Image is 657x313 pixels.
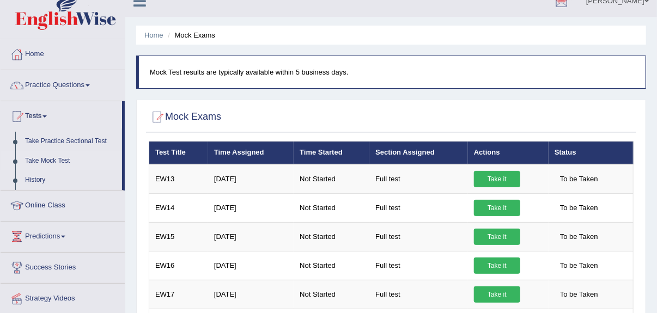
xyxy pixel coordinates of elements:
th: Test Title [149,142,208,164]
a: Take Mock Test [20,151,122,171]
td: EW14 [149,193,208,222]
span: To be Taken [555,200,604,216]
td: Full test [369,222,468,251]
td: EW15 [149,222,208,251]
td: [DATE] [208,251,294,280]
a: Take it [474,229,520,245]
td: [DATE] [208,280,294,309]
td: [DATE] [208,193,294,222]
a: Take it [474,286,520,303]
td: EW13 [149,164,208,194]
a: Take it [474,171,520,187]
td: Not Started [294,251,369,280]
a: Online Class [1,191,125,218]
td: Not Started [294,193,369,222]
td: Not Started [294,164,369,194]
a: Practice Questions [1,70,125,97]
th: Status [549,142,633,164]
th: Section Assigned [369,142,468,164]
li: Mock Exams [165,30,215,40]
span: To be Taken [555,286,604,303]
a: Take it [474,200,520,216]
td: EW17 [149,280,208,309]
a: History [20,170,122,190]
td: [DATE] [208,222,294,251]
a: Home [1,39,125,66]
td: Not Started [294,222,369,251]
span: To be Taken [555,229,604,245]
a: Success Stories [1,253,125,280]
p: Mock Test results are typically available within 5 business days. [150,67,635,77]
span: To be Taken [555,257,604,274]
a: Take it [474,257,520,274]
td: Full test [369,251,468,280]
th: Time Started [294,142,369,164]
a: Strategy Videos [1,284,125,311]
td: Full test [369,193,468,222]
th: Actions [468,142,549,164]
span: To be Taken [555,171,604,187]
td: EW16 [149,251,208,280]
td: Full test [369,164,468,194]
a: Home [144,31,163,39]
a: Take Practice Sectional Test [20,132,122,151]
td: Full test [369,280,468,309]
h2: Mock Exams [149,109,221,125]
a: Predictions [1,222,125,249]
td: Not Started [294,280,369,309]
a: Tests [1,101,122,128]
th: Time Assigned [208,142,294,164]
td: [DATE] [208,164,294,194]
